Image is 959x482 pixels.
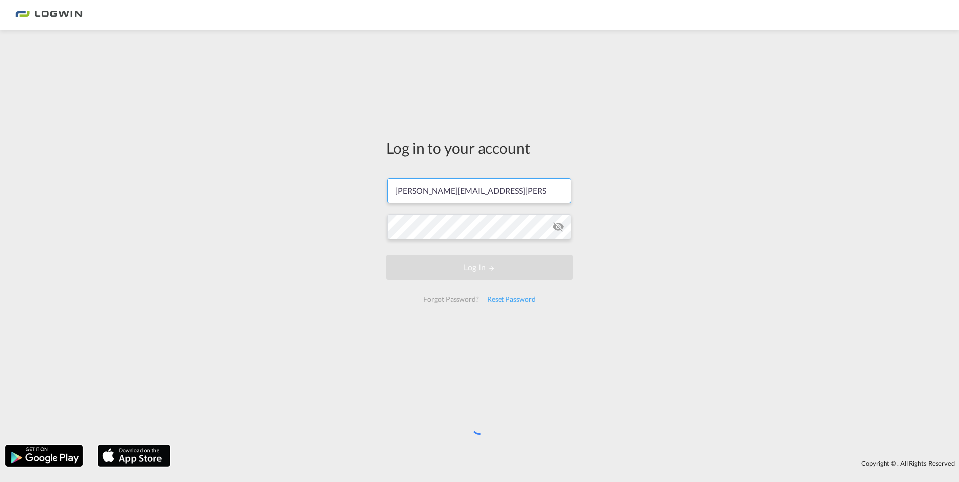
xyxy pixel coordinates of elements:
[15,4,83,27] img: bc73a0e0d8c111efacd525e4c8ad7d32.png
[483,290,540,308] div: Reset Password
[175,455,959,472] div: Copyright © . All Rights Reserved
[552,221,564,233] md-icon: icon-eye-off
[419,290,483,308] div: Forgot Password?
[387,178,571,203] input: Enter email/phone number
[97,444,171,468] img: apple.png
[4,444,84,468] img: google.png
[386,255,573,280] button: LOGIN
[386,137,573,158] div: Log in to your account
